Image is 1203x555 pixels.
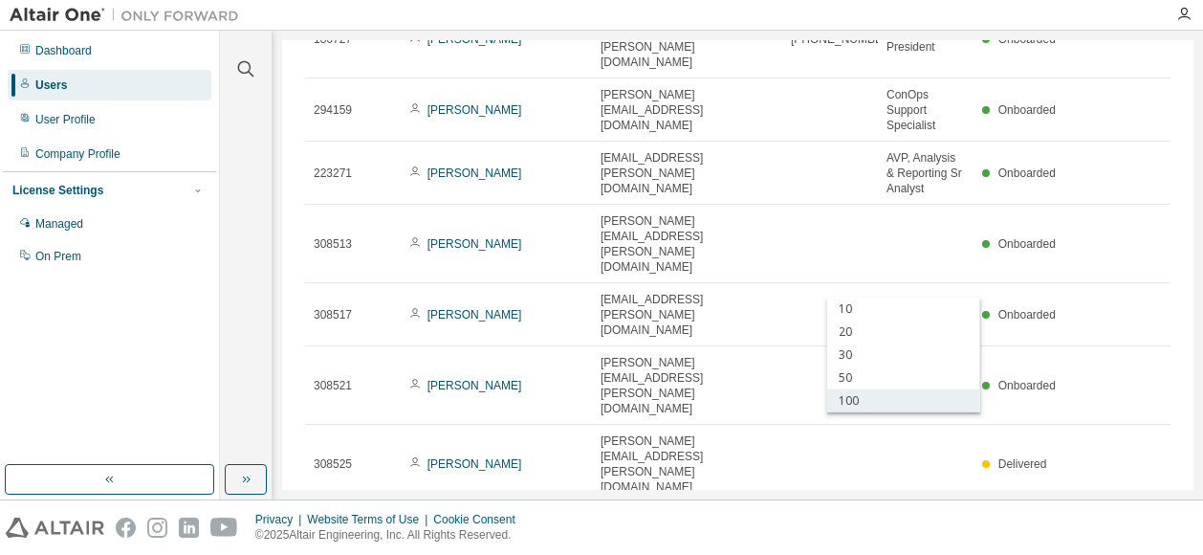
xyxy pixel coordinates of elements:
div: Company Profile [35,146,120,162]
span: [PERSON_NAME][EMAIL_ADDRESS][PERSON_NAME][DOMAIN_NAME] [601,355,774,416]
img: youtube.svg [210,518,238,538]
span: 308517 [314,307,352,322]
img: altair_logo.svg [6,518,104,538]
a: [PERSON_NAME] [427,103,522,117]
div: On Prem [35,249,81,264]
img: instagram.svg [147,518,167,538]
div: 100 [827,389,980,412]
div: Website Terms of Use [307,512,433,527]
span: AVP, Analysis & Reporting Sr Analyst [886,150,965,196]
img: Altair One [10,6,249,25]
span: Onboarded [998,379,1056,392]
a: [PERSON_NAME] [427,457,522,471]
div: Users [35,78,67,93]
span: Delivered [998,457,1047,471]
a: [PERSON_NAME] [427,166,522,180]
div: 30 [827,344,980,366]
span: Onboarded [998,166,1056,180]
div: License Settings [12,183,103,198]
div: 50 [827,366,980,389]
span: [EMAIL_ADDRESS][PERSON_NAME][DOMAIN_NAME] [601,150,774,196]
p: © 2025 Altair Engineering, Inc. All Rights Reserved. [255,527,527,544]
div: 20 [827,321,980,344]
span: 223271 [314,166,352,181]
span: [EMAIL_ADDRESS][PERSON_NAME][DOMAIN_NAME] [601,292,774,338]
span: [PERSON_NAME][EMAIL_ADDRESS][PERSON_NAME][DOMAIN_NAME] [601,433,774,495]
span: Onboarded [998,237,1056,251]
span: Onboarded [998,103,1056,117]
span: 294159 [314,102,352,118]
span: 308525 [314,456,352,472]
a: [PERSON_NAME] [427,237,522,251]
img: facebook.svg [116,518,136,538]
div: Dashboard [35,43,92,58]
a: [PERSON_NAME] [427,308,522,322]
span: [PERSON_NAME][EMAIL_ADDRESS][DOMAIN_NAME] [601,87,774,133]
span: 308521 [314,378,352,393]
span: 308513 [314,236,352,252]
img: linkedin.svg [179,518,199,538]
div: Cookie Consent [433,512,526,527]
span: ConOps Support Specialist [886,87,965,133]
span: Onboarded [998,308,1056,322]
div: 10 [827,298,980,321]
a: [PERSON_NAME] [427,379,522,392]
span: [PERSON_NAME][EMAIL_ADDRESS][PERSON_NAME][DOMAIN_NAME] [601,213,774,275]
div: Privacy [255,512,307,527]
div: User Profile [35,112,96,127]
div: Managed [35,216,83,232]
